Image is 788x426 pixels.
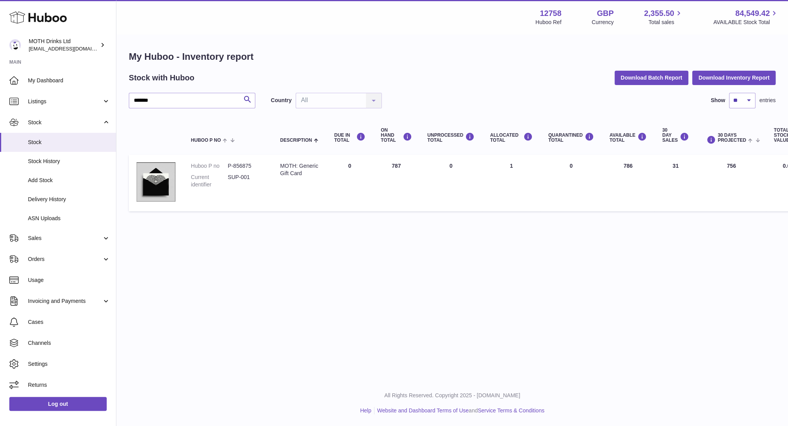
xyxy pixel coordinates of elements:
td: 31 [655,155,697,211]
dt: Huboo P no [191,162,228,170]
span: Description [280,138,312,143]
span: Usage [28,276,110,284]
td: 787 [373,155,419,211]
div: 30 DAY SALES [662,128,689,143]
img: orders@mothdrinks.com [9,39,21,51]
span: My Dashboard [28,77,110,84]
a: Help [360,407,371,414]
div: QUARANTINED Total [548,132,594,143]
a: 84,549.42 AVAILABLE Stock Total [713,8,779,26]
td: 0 [326,155,373,211]
span: Orders [28,256,102,263]
strong: 12758 [540,8,561,19]
span: AVAILABLE Stock Total [713,19,779,26]
p: All Rights Reserved. Copyright 2025 - [DOMAIN_NAME] [123,392,782,399]
td: 0 [419,155,482,211]
span: entries [759,97,776,104]
h2: Stock with Huboo [129,73,194,83]
button: Download Batch Report [615,71,689,85]
span: 84,549.42 [735,8,770,19]
div: Currency [592,19,614,26]
span: Settings [28,360,110,368]
div: ON HAND Total [381,128,412,143]
span: Channels [28,339,110,347]
div: AVAILABLE Total [610,132,647,143]
span: ASN Uploads [28,215,110,222]
dd: SUP-001 [228,174,265,188]
strong: GBP [597,8,613,19]
div: MOTH Drinks Ltd [29,38,99,52]
div: Huboo Ref [535,19,561,26]
a: Website and Dashboard Terms of Use [377,407,469,414]
span: Stock [28,139,110,146]
dd: P-856875 [228,162,265,170]
span: Returns [28,381,110,389]
a: Service Terms & Conditions [478,407,544,414]
span: Stock History [28,158,110,165]
span: Add Stock [28,177,110,184]
span: Sales [28,235,102,242]
div: UNPROCESSED Total [427,132,475,143]
span: Total sales [648,19,683,26]
div: DUE IN TOTAL [334,132,365,143]
td: 1 [482,155,540,211]
h1: My Huboo - Inventory report [129,50,776,63]
span: Invoicing and Payments [28,297,102,305]
button: Download Inventory Report [692,71,776,85]
span: Huboo P no [191,138,221,143]
label: Country [271,97,292,104]
span: 0 [570,163,573,169]
label: Show [711,97,725,104]
dt: Current identifier [191,174,228,188]
td: 786 [602,155,655,211]
li: and [374,407,544,414]
span: Delivery History [28,196,110,203]
span: 2,355.50 [644,8,674,19]
div: ALLOCATED Total [490,132,533,143]
span: Stock [28,119,102,126]
span: 30 DAYS PROJECTED [718,133,746,143]
a: 2,355.50 Total sales [644,8,683,26]
td: 756 [697,155,766,211]
span: Cases [28,318,110,326]
span: [EMAIL_ADDRESS][DOMAIN_NAME] [29,45,114,52]
span: Listings [28,98,102,105]
img: product image [137,162,175,202]
a: Log out [9,397,107,411]
div: MOTH: Generic Gift Card [280,162,319,177]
